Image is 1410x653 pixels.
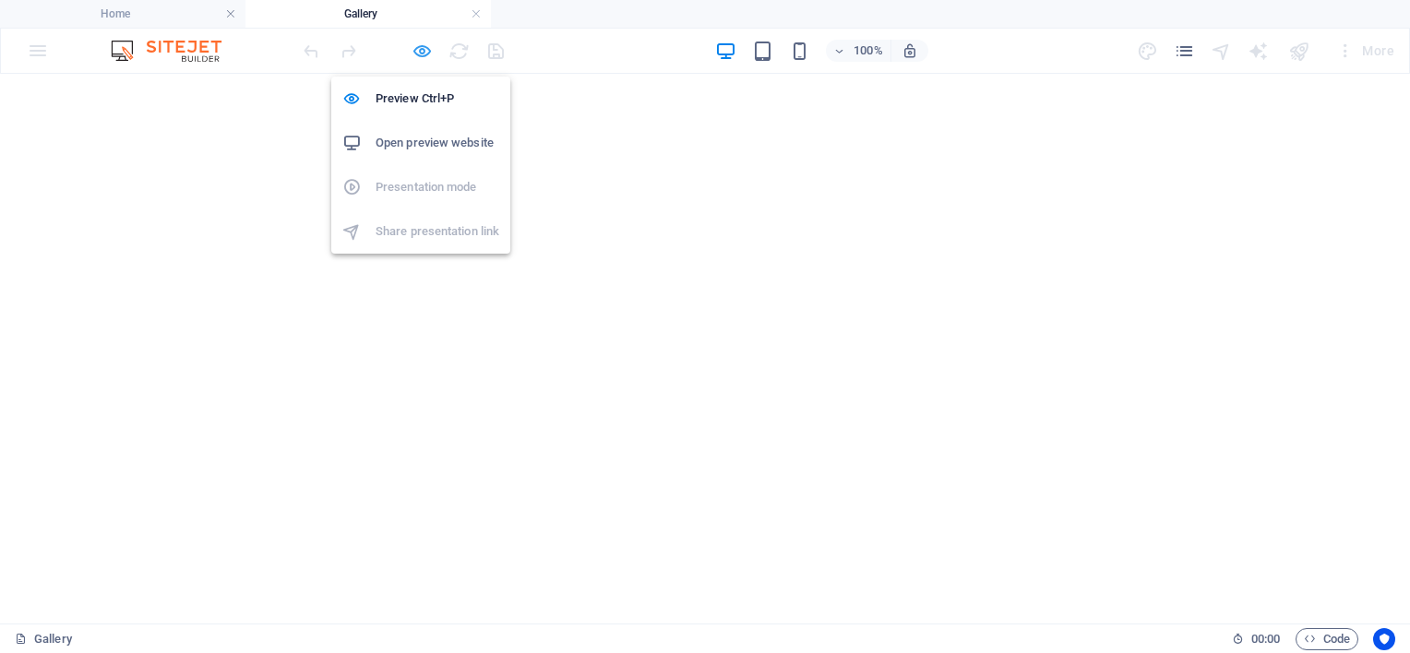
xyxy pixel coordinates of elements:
[1373,628,1395,650] button: Usercentrics
[1304,628,1350,650] span: Code
[15,628,72,650] a: Click to cancel selection. Double-click to open Pages
[245,4,491,24] h4: Gallery
[1296,628,1358,650] button: Code
[1174,40,1196,62] button: pages
[854,40,883,62] h6: 100%
[1232,628,1281,650] h6: Session time
[1174,41,1195,62] i: Pages (Ctrl+Alt+S)
[826,40,891,62] button: 100%
[902,42,918,59] i: On resize automatically adjust zoom level to fit chosen device.
[106,40,245,62] img: Editor Logo
[1264,632,1267,646] span: :
[376,132,499,154] h6: Open preview website
[1251,628,1280,650] span: 00 00
[376,88,499,110] h6: Preview Ctrl+P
